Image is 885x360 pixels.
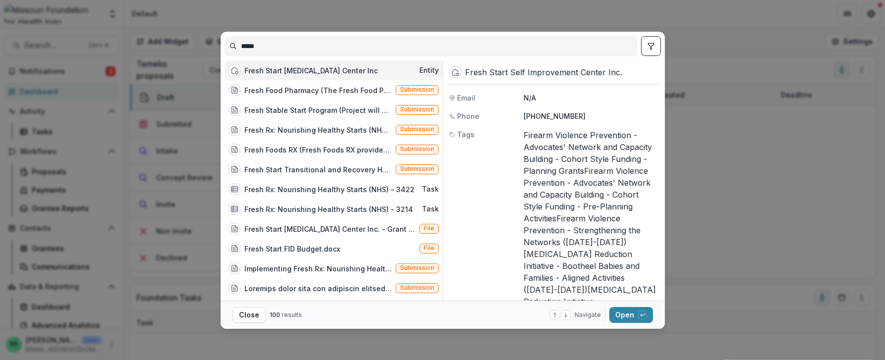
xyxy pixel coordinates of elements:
span: Firearm Violence Prevention - Advocates' Network and Capacity Building - Cohort Style Funding - P... [524,130,652,176]
span: Submission [400,126,434,133]
div: Fresh Start [MEDICAL_DATA] Center Inc. - Grant Agreement - [DATE].pdf [244,224,415,234]
span: Entity [419,66,439,75]
div: Fresh Rx: Nourishing Healthy Starts (NHS) - 3214 [244,204,413,214]
span: Task [422,185,439,194]
div: Fresh Food Pharmacy (The Fresh Food Pharmacy addresses food insecurity and nutrition during pregn... [244,85,392,96]
span: Submission [400,86,434,93]
span: Task [422,205,439,213]
div: Fresh Start FID Budget.docx [244,244,340,254]
div: Fresh Start Transitional and Recovery Houses (Provides treatment and recovery support to individu... [244,164,392,175]
span: Submission [400,106,434,113]
span: 100 [270,311,280,318]
span: Firearm Violence Prevention - Strengthening the Networks ([DATE]-[DATE]) [524,213,641,247]
span: File [424,225,434,232]
p: N/A [524,93,659,103]
span: Navigate [575,310,601,319]
span: File [424,245,434,252]
div: Fresh Rx: Nourishing Healthy Starts (NHS) (NHS is a 36-month randomized control trial designed to... [244,125,392,135]
span: Tags [457,129,474,140]
div: Loremips dolor sita con adipiscin elitseddo ei tempo-inci utlaboree (DOL'm aliquaen adminim ven q... [244,283,392,294]
span: Submission [400,146,434,153]
span: [MEDICAL_DATA] Reduction Initiative - Bootheel Babies and Families - Aligned Activities ([DATE]-[... [524,249,640,295]
span: Submission [400,165,434,172]
span: [MEDICAL_DATA] Reduction Initiative - Communication Strategies [524,285,656,330]
p: [PHONE_NUMBER] [524,111,659,121]
button: Close [233,307,266,323]
div: Fresh Rx: Nourishing Healthy Starts (NHS) - 3422 [244,184,414,195]
div: Implementing Fresh Rx: Nourishing Healthy Starts in [GEOGRAPHIC_DATA][US_STATE] (This project pro... [244,263,392,274]
button: Open [609,307,653,323]
div: Fresh Start Self Improvement Center Inc. [465,66,622,78]
div: Fresh Start [MEDICAL_DATA] Center Inc [244,65,378,76]
span: Firearm Violence Prevention - Advocates' Network and Capacity Building - Cohort Style Funding - P... [524,166,650,223]
div: Fresh Foods RX (Fresh Foods RX provides access to fresh produce, cooking classes, and connection ... [244,145,392,155]
div: Fresh Stable Start Program (Project will provide access to [MEDICAL_DATA], supportive case manage... [244,105,392,115]
span: Submission [400,264,434,271]
button: toggle filters [641,36,661,56]
span: Phone [457,111,479,121]
span: results [282,311,302,318]
span: Email [457,93,475,103]
span: Submission [400,284,434,291]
